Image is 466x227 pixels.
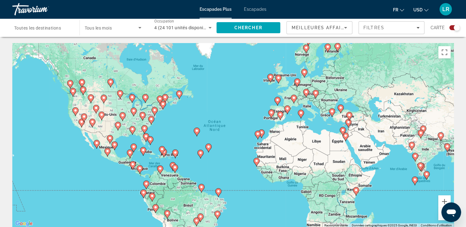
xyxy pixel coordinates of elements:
button: Changer de devise [413,5,428,14]
button: Changer la langue [393,5,404,14]
button: Rechercher [217,22,281,33]
span: Meilleures affaires [292,25,351,30]
mat-select: Trier par [292,24,347,31]
span: LR [442,6,449,12]
span: 4 (24 101 unités disponibles) [154,25,213,30]
iframe: Bouton de lancement de la fenêtre de messagerie [441,202,461,222]
button: Zoom avant [438,195,451,208]
a: Travorium [12,1,74,17]
span: Carte [431,23,445,32]
span: Fr [393,7,398,12]
span: Occupation [154,19,174,23]
span: Filtres [363,25,384,30]
span: Chercher [234,25,262,30]
span: Tous les mois [85,26,112,30]
a: Escapades Plus [200,7,232,12]
span: USD [413,7,423,12]
a: Escapades [244,7,266,12]
button: Zoom arrière [438,208,451,220]
input: Sélectionnez la destination [14,24,71,32]
button: Menu utilisateur [438,3,454,16]
a: Conditions d’utilisation (s’ouvre dans un nouvel onglet) [421,224,452,227]
span: Données cartographiques ©2025 Google, INEGI [352,224,417,227]
span: Toutes les destinations [14,26,61,30]
button: Passer en plein écran [438,46,451,58]
button: Filtres [359,21,424,34]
